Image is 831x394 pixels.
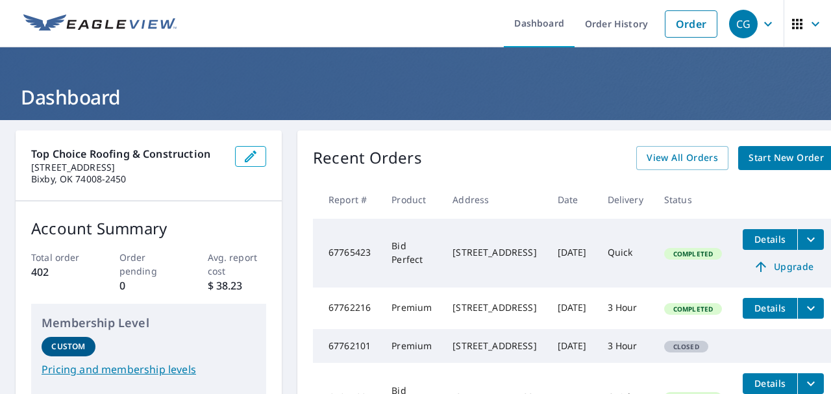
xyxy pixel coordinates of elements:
[208,251,267,278] p: Avg. report cost
[665,10,717,38] a: Order
[743,373,797,394] button: detailsBtn-67617665
[654,180,732,219] th: Status
[31,217,266,240] p: Account Summary
[381,180,442,219] th: Product
[547,219,597,288] td: [DATE]
[547,288,597,329] td: [DATE]
[665,304,721,314] span: Completed
[597,288,654,329] td: 3 Hour
[208,278,267,293] p: $ 38.23
[313,146,422,170] p: Recent Orders
[453,246,536,259] div: [STREET_ADDRESS]
[597,219,654,288] td: Quick
[665,342,707,351] span: Closed
[797,229,824,250] button: filesDropdownBtn-67765423
[31,162,225,173] p: [STREET_ADDRESS]
[381,329,442,363] td: Premium
[31,173,225,185] p: Bixby, OK 74008-2450
[743,229,797,250] button: detailsBtn-67765423
[743,298,797,319] button: detailsBtn-67762216
[42,314,256,332] p: Membership Level
[119,278,179,293] p: 0
[729,10,758,38] div: CG
[42,362,256,377] a: Pricing and membership levels
[51,341,85,352] p: Custom
[313,329,381,363] td: 67762101
[750,377,789,389] span: Details
[547,329,597,363] td: [DATE]
[453,301,536,314] div: [STREET_ADDRESS]
[442,180,547,219] th: Address
[453,339,536,352] div: [STREET_ADDRESS]
[743,256,824,277] a: Upgrade
[31,251,90,264] p: Total order
[749,150,824,166] span: Start New Order
[31,264,90,280] p: 402
[313,219,381,288] td: 67765423
[597,180,654,219] th: Delivery
[547,180,597,219] th: Date
[750,259,816,275] span: Upgrade
[750,233,789,245] span: Details
[381,288,442,329] td: Premium
[750,302,789,314] span: Details
[313,180,381,219] th: Report #
[16,84,815,110] h1: Dashboard
[665,249,721,258] span: Completed
[647,150,718,166] span: View All Orders
[797,298,824,319] button: filesDropdownBtn-67762216
[313,288,381,329] td: 67762216
[119,251,179,278] p: Order pending
[597,329,654,363] td: 3 Hour
[31,146,225,162] p: Top Choice Roofing & Construction
[381,219,442,288] td: Bid Perfect
[636,146,728,170] a: View All Orders
[23,14,177,34] img: EV Logo
[797,373,824,394] button: filesDropdownBtn-67617665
